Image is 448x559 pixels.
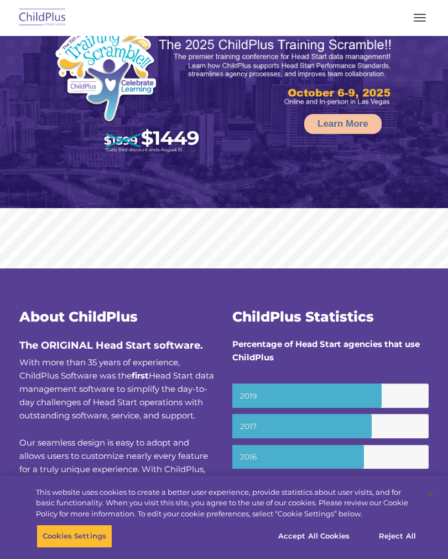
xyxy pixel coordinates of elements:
[19,357,214,421] span: With more than 35 years of experience, ChildPlus Software was the Head Start data management soft...
[232,414,429,438] small: 2017
[132,370,149,381] b: first
[232,308,374,325] span: ChildPlus Statistics
[17,5,69,31] img: ChildPlus by Procare Solutions
[37,525,112,548] button: Cookies Settings
[304,114,382,134] a: Learn More
[232,384,429,408] small: 2019
[19,339,203,351] span: The ORIGINAL Head Start software.
[418,482,442,506] button: Close
[363,525,432,548] button: Reject All
[272,525,356,548] button: Accept All Cookies
[232,339,420,363] strong: Percentage of Head Start agencies that use ChildPlus
[19,437,212,527] span: Our seamless design is easy to adopt and allows users to customize nearly every feature for a tru...
[232,445,429,469] small: 2016
[19,308,138,325] span: About ChildPlus
[36,487,417,520] div: This website uses cookies to create a better user experience, provide statistics about user visit...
